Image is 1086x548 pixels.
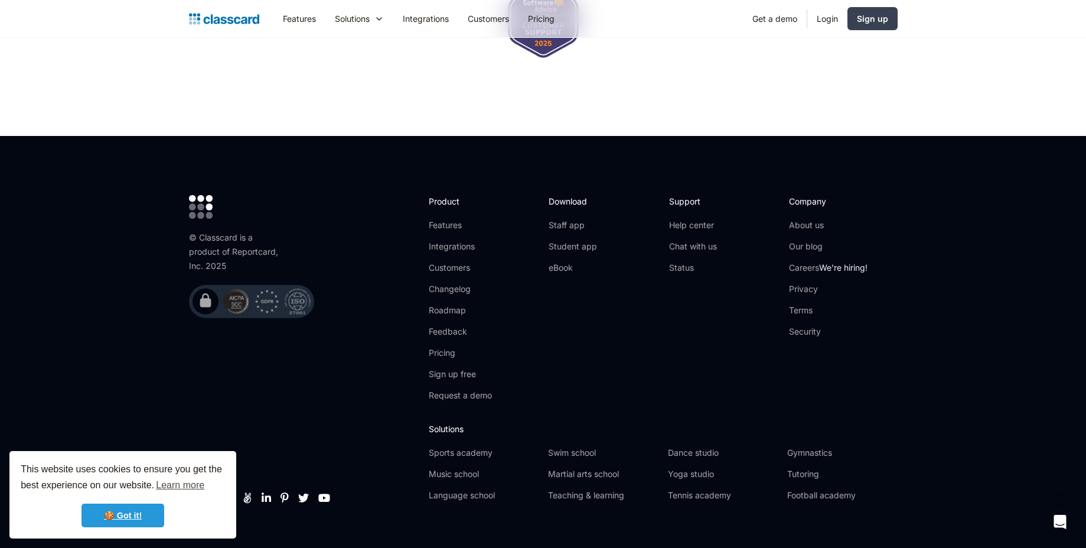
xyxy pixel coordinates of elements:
a: Login [807,5,847,32]
a: Yoga studio [668,468,778,480]
a: Pricing [429,347,492,359]
a: Teaching & learning [548,489,658,501]
a: Staff app [549,219,597,231]
a: Feedback [429,326,492,338]
a: Integrations [429,241,492,252]
a: Our blog [789,241,868,252]
a: Language school [429,489,539,501]
a:  [298,492,309,504]
a: Privacy [789,283,868,295]
a: Changelog [429,283,492,295]
div: Solutions [325,5,393,32]
span: We're hiring! [819,262,868,273]
div: Sign up [857,12,888,25]
a: Customers [458,5,518,32]
a: Get a demo [743,5,807,32]
a: dismiss cookie message [81,504,164,527]
a: About us [789,219,868,231]
a: Chat with us [669,241,717,252]
a: Sign up free [429,368,492,380]
a: Dance studio [668,447,778,459]
div: Open Intercom Messenger [1046,508,1074,536]
a: Sign up [847,7,898,30]
h2: Solutions [429,423,897,435]
a: Request a demo [429,390,492,401]
a: Gymnastics [787,447,897,459]
h2: Support [669,195,717,207]
div: © Classcard is a product of Reportcard, Inc. 2025 [189,231,283,273]
a: Customers [429,262,492,274]
a: Sports academy [429,447,539,459]
a: home [189,11,259,27]
a: Features [273,5,325,32]
a: Tennis academy [668,489,778,501]
h2: Company [789,195,868,207]
a: Pricing [518,5,564,32]
h2: Product [429,195,492,207]
a: Terms [789,304,868,316]
a: Roadmap [429,304,492,316]
a:  [262,492,271,504]
a:  [318,492,330,504]
a: Features [429,219,492,231]
a: Help center [669,219,717,231]
a: Status [669,262,717,274]
div: cookieconsent [9,451,236,539]
a: eBook [549,262,597,274]
a: CareersWe're hiring! [789,262,868,274]
h2: Download [549,195,597,207]
a: learn more about cookies [154,476,206,494]
a: Integrations [393,5,458,32]
a: Security [789,326,868,338]
a:  [243,492,252,504]
a:  [281,492,289,504]
a: Music school [429,468,539,480]
a: Football academy [787,489,897,501]
span: This website uses cookies to ensure you get the best experience on our website. [21,462,225,494]
a: Swim school [548,447,658,459]
div: Solutions [335,12,370,25]
a: Tutoring [787,468,897,480]
a: Martial arts school [548,468,658,480]
a: Student app [549,241,597,252]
